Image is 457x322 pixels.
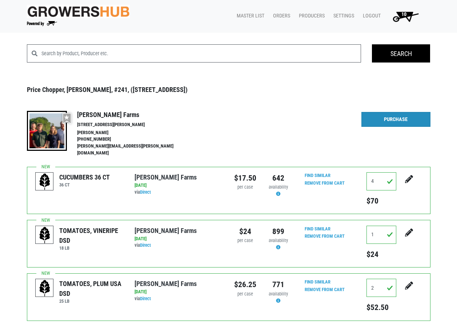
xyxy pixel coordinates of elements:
[231,9,267,23] a: Master List
[135,295,223,302] div: via
[27,111,67,151] img: thumbnail-8a08f3346781c529aa742b86dead986c.jpg
[293,9,328,23] a: Producers
[366,303,396,312] h5: $52.50
[77,121,189,128] li: [STREET_ADDRESS][PERSON_NAME]
[234,291,256,298] div: per case
[140,296,151,301] a: Direct
[77,129,189,136] li: [PERSON_NAME]
[366,226,396,244] input: Qty
[300,286,349,294] input: Remove From Cart
[234,279,256,290] div: $26.25
[135,227,197,234] a: [PERSON_NAME] Farms
[328,9,357,23] a: Settings
[234,184,256,191] div: per case
[267,172,289,184] div: 642
[234,172,256,184] div: $17.50
[267,226,289,237] div: 899
[77,111,189,119] h4: [PERSON_NAME] Farms
[384,9,425,24] a: 10
[59,172,110,182] div: CUCUMBERS 36 CT
[77,136,189,143] li: [PHONE_NUMBER]
[366,250,396,259] h5: $24
[135,280,197,287] a: [PERSON_NAME] Farms
[59,182,110,188] h6: 36 CT
[36,226,54,244] img: placeholder-variety-43d6402dacf2d531de610a020419775a.svg
[267,279,289,290] div: 771
[267,9,293,23] a: Orders
[269,291,288,297] span: availability
[269,238,288,243] span: availability
[27,5,130,18] img: original-fc7597fdc6adbb9d0e2ae620e786d1a2.jpg
[372,44,430,63] input: Search
[135,173,197,181] a: [PERSON_NAME] Farms
[361,112,430,127] a: Purchase
[269,184,288,190] span: availability
[135,236,223,242] div: [DATE]
[59,226,124,245] div: TOMATOES, VINERIPE DSD
[140,242,151,248] a: Direct
[135,242,223,249] div: via
[135,182,223,189] div: [DATE]
[135,289,223,295] div: [DATE]
[27,21,57,26] img: Powered by Big Wheelbarrow
[41,44,361,63] input: Search by Product, Producer etc.
[59,298,124,304] h6: 25 LB
[77,143,189,157] li: [PERSON_NAME][EMAIL_ADDRESS][PERSON_NAME][DOMAIN_NAME]
[234,226,256,237] div: $24
[59,245,124,251] h6: 18 LB
[366,172,396,190] input: Qty
[59,279,124,298] div: TOMATOES, PLUM USA DSD
[140,189,151,195] a: Direct
[389,9,422,24] img: Cart
[401,11,406,17] span: 10
[36,173,54,191] img: placeholder-variety-43d6402dacf2d531de610a020419775a.svg
[300,232,349,241] input: Remove From Cart
[305,226,330,232] a: Find Similar
[357,9,384,23] a: Logout
[305,173,330,178] a: Find Similar
[366,279,396,297] input: Qty
[36,279,54,297] img: placeholder-variety-43d6402dacf2d531de610a020419775a.svg
[27,86,430,94] h3: Price Chopper, [PERSON_NAME], #241, ([STREET_ADDRESS])
[234,237,256,244] div: per case
[135,189,223,196] div: via
[366,196,396,206] h5: $70
[305,279,330,285] a: Find Similar
[300,179,349,188] input: Remove From Cart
